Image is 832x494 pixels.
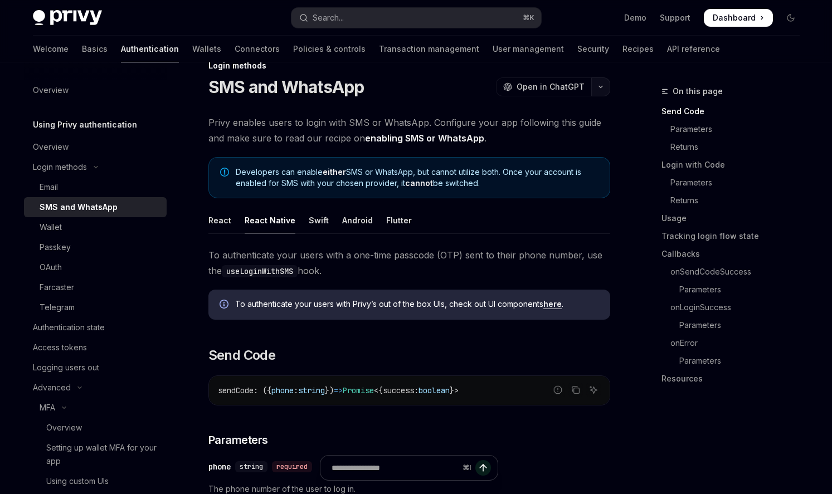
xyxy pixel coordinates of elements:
div: Flutter [386,207,412,233]
a: Wallets [192,36,221,62]
div: Search... [313,11,344,25]
span: ⌘ K [523,13,534,22]
div: Telegram [40,301,75,314]
a: Telegram [24,297,167,317]
div: Logging users out [33,361,99,374]
span: Send Code [208,346,276,364]
input: Ask a question... [332,456,458,480]
span: To authenticate your users with a one-time passcode (OTP) sent to their phone number, use the hook. [208,247,610,278]
span: boolean [419,385,450,395]
div: Login methods [33,160,87,174]
span: success [383,385,414,395]
a: Parameters [661,281,809,299]
button: Toggle Login methods section [24,157,167,177]
a: Overview [24,80,167,100]
a: enabling SMS or WhatsApp [365,133,484,144]
a: onLoginSuccess [661,299,809,316]
img: dark logo [33,10,102,26]
a: Dashboard [704,9,773,27]
button: Ask AI [586,383,601,397]
span: { [378,385,383,395]
a: Returns [661,138,809,156]
a: Support [660,12,690,23]
a: Authentication state [24,317,167,338]
a: Parameters [661,352,809,370]
h5: Using Privy authentication [33,118,137,131]
button: Report incorrect code [551,383,565,397]
div: Using custom UIs [46,475,109,488]
div: Access tokens [33,341,87,354]
div: Android [342,207,373,233]
a: Recipes [622,36,654,62]
a: Wallet [24,217,167,237]
a: Setting up wallet MFA for your app [24,438,167,471]
a: Parameters [661,120,809,138]
a: Logging users out [24,358,167,378]
a: Parameters [661,316,809,334]
div: Passkey [40,241,71,254]
span: Dashboard [713,12,756,23]
a: Email [24,177,167,197]
h1: SMS and WhatsApp [208,77,364,97]
a: Using custom UIs [24,471,167,491]
a: API reference [667,36,720,62]
span: Privy enables users to login with SMS or WhatsApp. Configure your app following this guide and ma... [208,115,610,146]
span: phone [271,385,294,395]
a: Connectors [235,36,280,62]
div: Swift [309,207,329,233]
a: Demo [624,12,646,23]
div: Wallet [40,221,62,234]
a: Passkey [24,237,167,257]
strong: either [323,167,346,177]
a: Tracking login flow state [661,227,809,245]
a: Farcaster [24,277,167,297]
a: Overview [24,418,167,438]
span: To authenticate your users with Privy’s out of the box UIs, check out UI components . [235,299,599,310]
a: here [543,299,562,309]
svg: Info [220,300,231,311]
a: Access tokens [24,338,167,358]
svg: Note [220,168,229,177]
button: Toggle Advanced section [24,378,167,398]
span: Developers can enable SMS or WhatsApp, but cannot utilize both. Once your account is enabled for ... [236,167,599,189]
div: Authentication state [33,321,105,334]
div: Setting up wallet MFA for your app [46,441,160,468]
span: : [414,385,419,395]
a: Login with Code [661,156,809,174]
a: Welcome [33,36,69,62]
button: Toggle dark mode [782,9,800,27]
span: Parameters [208,432,268,448]
button: Open in ChatGPT [496,77,591,96]
button: Toggle MFA section [24,398,167,418]
a: Send Code [661,102,809,120]
a: User management [493,36,564,62]
a: onError [661,334,809,352]
a: Parameters [661,174,809,192]
div: Overview [33,84,69,97]
a: Overview [24,137,167,157]
button: Open search [291,8,541,28]
div: Overview [46,421,82,434]
span: => [334,385,343,395]
button: Send message [475,460,491,476]
div: SMS and WhatsApp [40,200,118,214]
a: Security [577,36,609,62]
a: Callbacks [661,245,809,263]
span: } [450,385,454,395]
div: Overview [33,140,69,154]
span: > [454,385,459,395]
div: OAuth [40,261,62,274]
a: Transaction management [379,36,479,62]
a: SMS and WhatsApp [24,197,167,217]
span: Open in ChatGPT [517,81,585,92]
div: React [208,207,231,233]
div: Email [40,180,58,194]
span: }) [325,385,334,395]
span: string [298,385,325,395]
a: onSendCodeSuccess [661,263,809,281]
a: Returns [661,192,809,209]
div: Farcaster [40,281,74,294]
span: : [294,385,298,395]
a: Policies & controls [293,36,366,62]
span: On this page [673,85,723,98]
